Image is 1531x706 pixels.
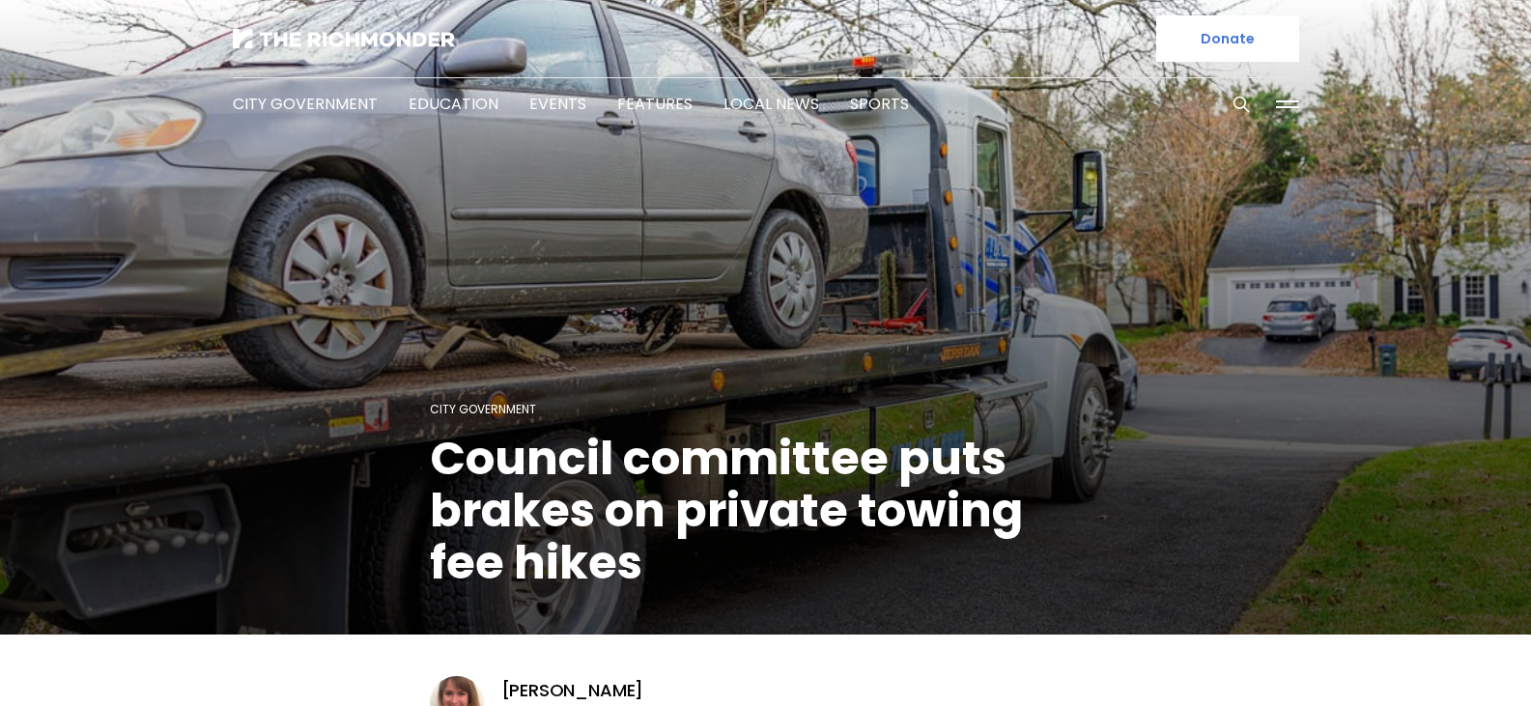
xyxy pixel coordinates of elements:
[409,93,498,115] a: Education
[430,433,1102,589] h1: Council committee puts brakes on private towing fee hikes
[430,401,536,417] a: City Government
[233,93,378,115] a: City Government
[233,29,455,48] img: The Richmonder
[617,93,693,115] a: Features
[501,679,644,702] a: [PERSON_NAME]
[529,93,586,115] a: Events
[850,93,909,115] a: Sports
[1156,15,1299,62] a: Donate
[1227,90,1256,119] button: Search this site
[1048,611,1531,706] iframe: portal-trigger
[723,93,819,115] a: Local News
